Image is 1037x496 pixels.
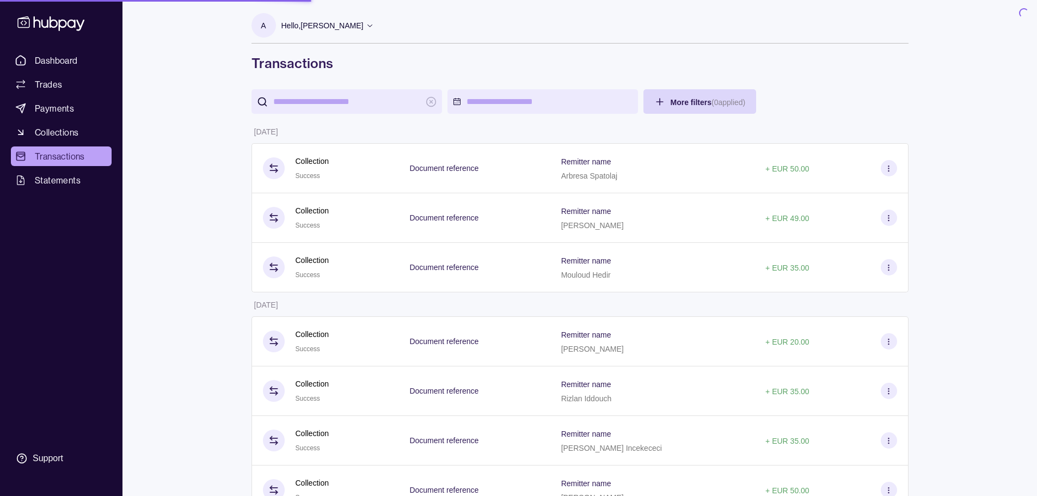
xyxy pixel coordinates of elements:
p: Remitter name [561,380,611,389]
p: + EUR 50.00 [765,486,809,495]
span: Success [296,222,320,229]
p: Remitter name [561,256,611,265]
span: Transactions [35,150,85,163]
p: ( 0 applied) [711,98,745,107]
p: + EUR 50.00 [765,164,809,173]
p: Collection [296,254,329,266]
p: Collection [296,477,329,489]
div: Support [33,452,63,464]
span: Statements [35,174,81,187]
p: Collection [296,205,329,217]
a: Transactions [11,146,112,166]
p: Document reference [409,213,478,222]
p: Document reference [409,436,478,445]
p: Document reference [409,164,478,173]
p: [DATE] [254,301,278,309]
p: [DATE] [254,127,278,136]
span: Success [296,444,320,452]
p: Document reference [409,387,478,395]
p: + EUR 35.00 [765,437,809,445]
p: Document reference [409,263,478,272]
p: Remitter name [561,479,611,488]
h1: Transactions [251,54,909,72]
p: [PERSON_NAME] [561,221,624,230]
p: Arbresa Spatolaj [561,172,618,180]
p: Remitter name [561,207,611,216]
p: Hello, [PERSON_NAME] [281,20,364,32]
p: Remitter name [561,330,611,339]
p: [PERSON_NAME] Incekececi [561,444,662,452]
p: A [261,20,266,32]
p: + EUR 49.00 [765,214,809,223]
a: Payments [11,99,112,118]
p: Collection [296,427,329,439]
p: Collection [296,378,329,390]
p: Collection [296,155,329,167]
span: Collections [35,126,78,139]
span: More filters [671,98,746,107]
span: Success [296,172,320,180]
a: Dashboard [11,51,112,70]
a: Statements [11,170,112,190]
p: Collection [296,328,329,340]
span: Dashboard [35,54,78,67]
p: Document reference [409,337,478,346]
input: search [273,89,420,114]
span: Success [296,395,320,402]
p: [PERSON_NAME] [561,345,624,353]
p: + EUR 35.00 [765,387,809,396]
p: Rizlan Iddouch [561,394,612,403]
a: Support [11,447,112,470]
p: Document reference [409,486,478,494]
button: More filters(0applied) [643,89,757,114]
a: Trades [11,75,112,94]
span: Success [296,271,320,279]
a: Collections [11,123,112,142]
p: Mouloud Hedir [561,271,611,279]
p: Remitter name [561,157,611,166]
span: Trades [35,78,62,91]
p: + EUR 20.00 [765,338,809,346]
p: Remitter name [561,430,611,438]
p: + EUR 35.00 [765,264,809,272]
span: Success [296,345,320,353]
span: Payments [35,102,74,115]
